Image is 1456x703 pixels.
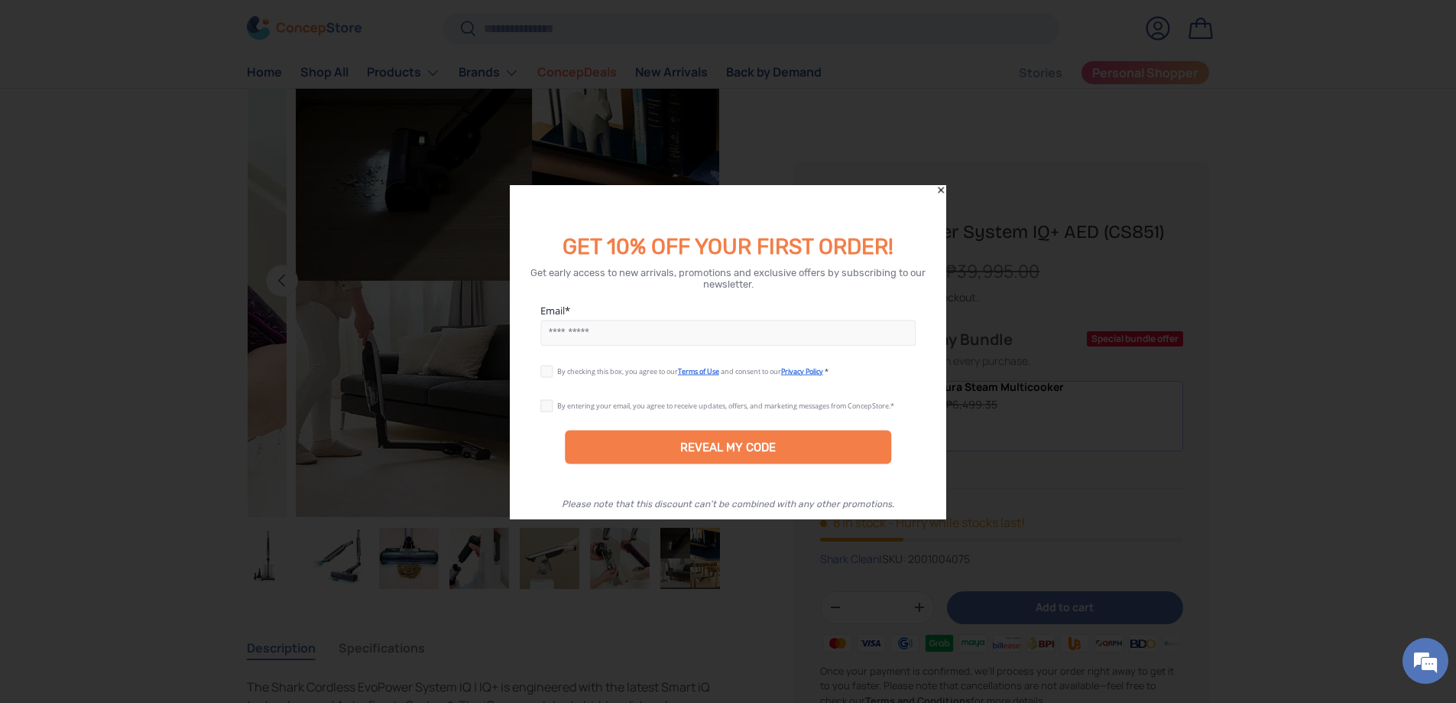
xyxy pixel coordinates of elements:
[936,184,946,195] div: Close
[79,86,257,106] div: Leave a message
[557,400,894,410] div: By entering your email, you agree to receive updates, offers, and marketing messages from ConcepS...
[540,303,916,317] label: Email
[678,366,719,376] a: Terms of Use
[721,366,781,376] span: and consent to our
[562,498,894,509] div: Please note that this discount can’t be combined with any other promotions.
[251,8,287,44] div: Minimize live chat window
[8,418,291,471] textarea: Type your message and click 'Submit'
[565,430,892,464] div: REVEAL MY CODE
[781,366,823,376] a: Privacy Policy
[563,233,893,259] span: GET 10% OFF YOUR FIRST ORDER!
[557,366,678,376] span: By checking this box, you agree to our
[224,471,277,492] em: Submit
[528,266,929,289] div: Get early access to new arrivals, promotions and exclusive offers by subscribing to our newsletter.
[680,440,776,454] div: REVEAL MY CODE
[32,193,267,347] span: We are offline. Please leave us a message.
